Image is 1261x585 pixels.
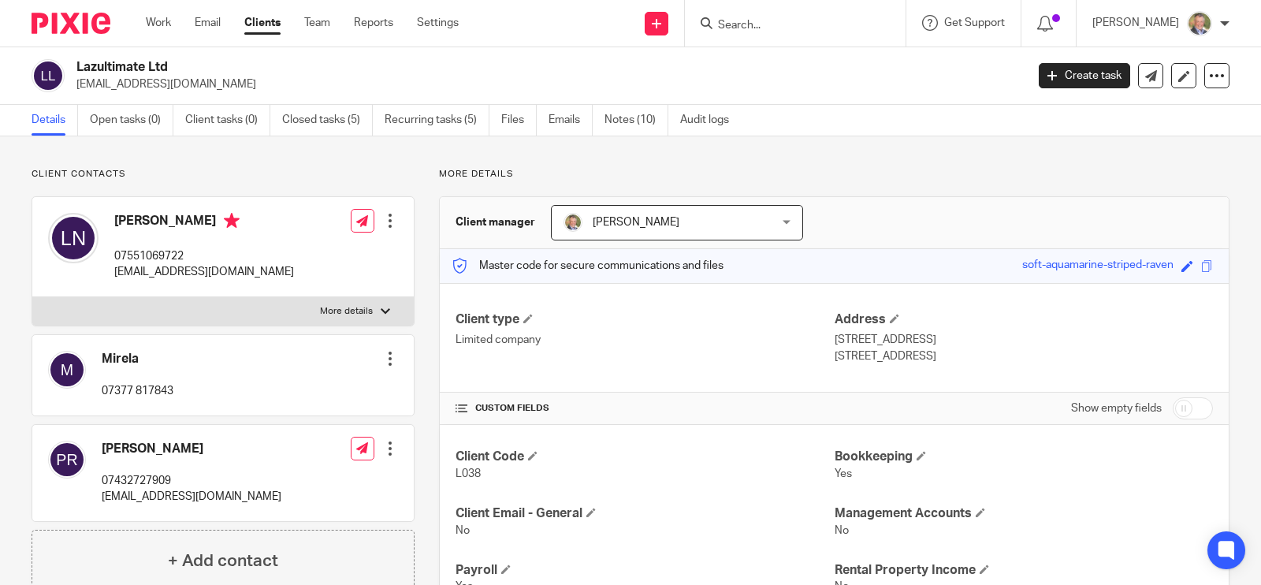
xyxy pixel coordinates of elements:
a: Emails [549,105,593,136]
h4: [PERSON_NAME] [114,213,294,233]
a: Work [146,15,171,31]
h4: Address [835,311,1213,328]
a: Settings [417,15,459,31]
p: [PERSON_NAME] [1092,15,1179,31]
h4: Client Email - General [456,505,834,522]
h4: [PERSON_NAME] [102,441,281,457]
span: L038 [456,468,481,479]
a: Client tasks (0) [185,105,270,136]
span: Yes [835,468,852,479]
h4: CUSTOM FIELDS [456,402,834,415]
h4: Management Accounts [835,505,1213,522]
i: Primary [224,213,240,229]
p: [STREET_ADDRESS] [835,348,1213,364]
a: Closed tasks (5) [282,105,373,136]
img: Pixie [32,13,110,34]
p: Master code for secure communications and files [452,258,723,274]
span: No [835,525,849,536]
h4: Mirela [102,351,173,367]
img: High%20Res%20Andrew%20Price%20Accountants_Poppy%20Jakes%20photography-1109.jpg [1187,11,1212,36]
a: Details [32,105,78,136]
p: [EMAIL_ADDRESS][DOMAIN_NAME] [114,264,294,280]
a: Reports [354,15,393,31]
h3: Client manager [456,214,535,230]
h4: Rental Property Income [835,562,1213,579]
p: Client contacts [32,168,415,181]
a: Notes (10) [604,105,668,136]
label: Show empty fields [1071,401,1162,416]
h4: Payroll [456,562,834,579]
p: Limited company [456,332,834,348]
p: [STREET_ADDRESS] [835,332,1213,348]
p: [EMAIL_ADDRESS][DOMAIN_NAME] [102,489,281,505]
a: Clients [244,15,281,31]
img: svg%3E [32,59,65,92]
a: Team [304,15,330,31]
p: More details [439,168,1229,181]
h4: Client Code [456,449,834,465]
img: svg%3E [48,441,86,479]
img: High%20Res%20Andrew%20Price%20Accountants_Poppy%20Jakes%20photography-1109.jpg [564,213,582,232]
h4: Client type [456,311,834,328]
p: More details [320,305,373,318]
a: Audit logs [680,105,741,136]
p: [EMAIL_ADDRESS][DOMAIN_NAME] [76,76,1015,92]
img: svg%3E [48,351,86,389]
a: Recurring tasks (5) [385,105,489,136]
a: Email [195,15,221,31]
h4: + Add contact [168,549,278,573]
h2: Lazultimate Ltd [76,59,828,76]
a: Open tasks (0) [90,105,173,136]
input: Search [716,19,858,33]
a: Create task [1039,63,1130,88]
span: [PERSON_NAME] [593,217,679,228]
p: 07377 817843 [102,383,173,399]
p: 07432727909 [102,473,281,489]
a: Files [501,105,537,136]
img: svg%3E [48,213,99,263]
div: soft-aquamarine-striped-raven [1022,257,1174,275]
span: No [456,525,470,536]
span: Get Support [944,17,1005,28]
h4: Bookkeeping [835,449,1213,465]
p: 07551069722 [114,248,294,264]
